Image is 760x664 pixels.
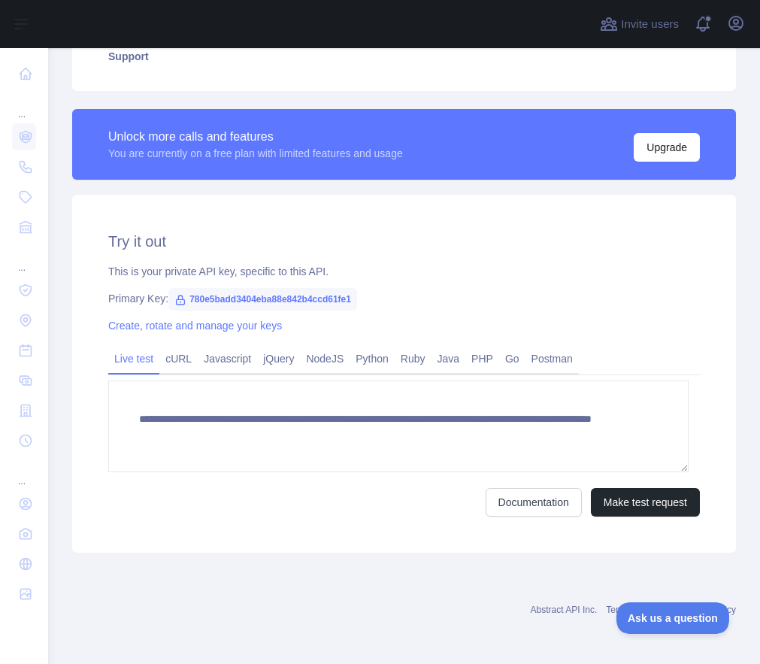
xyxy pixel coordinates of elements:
[395,347,431,371] a: Ruby
[606,605,671,615] a: Terms of service
[300,347,350,371] a: NodeJS
[486,488,582,517] a: Documentation
[499,347,525,371] a: Go
[621,16,679,33] span: Invite users
[531,605,598,615] a: Abstract API Inc.
[108,264,700,279] div: This is your private API key, specific to this API.
[90,40,718,73] a: Support
[257,347,300,371] a: jQuery
[12,457,36,487] div: ...
[634,133,700,162] button: Upgrade
[108,320,282,332] a: Create, rotate and manage your keys
[108,347,159,371] a: Live test
[108,146,403,161] div: You are currently on a free plan with limited features and usage
[350,347,395,371] a: Python
[198,347,257,371] a: Javascript
[12,244,36,274] div: ...
[525,347,579,371] a: Postman
[465,347,499,371] a: PHP
[591,488,700,517] button: Make test request
[12,90,36,120] div: ...
[108,128,403,146] div: Unlock more calls and features
[108,231,700,252] h2: Try it out
[431,347,466,371] a: Java
[597,12,682,36] button: Invite users
[108,291,700,306] div: Primary Key:
[168,288,357,311] span: 780e5badd3404eba88e842b4ccd61fe1
[159,347,198,371] a: cURL
[616,602,730,634] iframe: Toggle Customer Support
